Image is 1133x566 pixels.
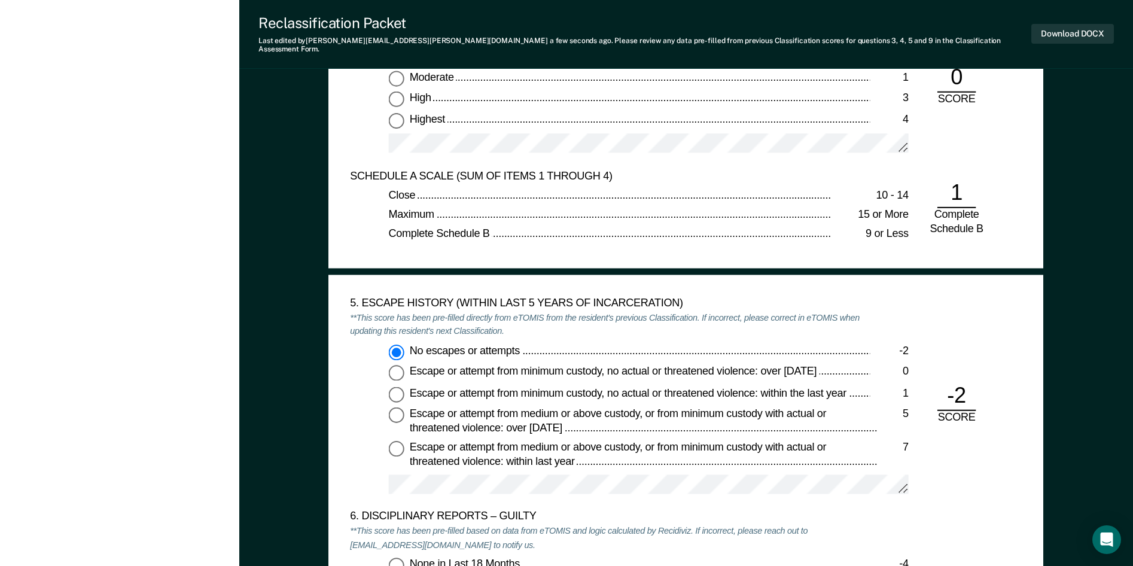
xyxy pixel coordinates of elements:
[832,208,909,222] div: 15 or More
[870,91,909,105] div: 3
[1092,525,1121,554] div: Open Intercom Messenger
[928,208,986,236] div: Complete Schedule B
[389,227,492,239] span: Complete Schedule B
[937,382,976,411] div: -2
[410,407,827,434] span: Escape or attempt from medium or above custody, or from minimum custody with actual or threatened...
[550,36,611,45] span: a few seconds ago
[389,407,404,423] input: Escape or attempt from medium or above custody, or from minimum custody with actual or threatened...
[878,441,909,455] div: 7
[832,227,909,242] div: 9 or Less
[351,525,808,550] em: **This score has been pre-filled based on data from eTOMIS and logic calculated by Recidiviz. If ...
[389,91,404,106] input: High3
[389,70,404,86] input: Moderate1
[351,510,870,524] div: 6. DISCIPLINARY REPORTS – GUILTY
[870,70,909,84] div: 1
[410,387,849,398] span: Escape or attempt from minimum custody, no actual or threatened violence: within the last year
[389,344,404,360] input: No escapes or attempts-2
[258,36,1031,54] div: Last edited by [PERSON_NAME][EMAIL_ADDRESS][PERSON_NAME][DOMAIN_NAME] . Please review any data pr...
[937,63,976,93] div: 0
[937,179,976,208] div: 1
[389,441,404,457] input: Escape or attempt from medium or above custody, or from minimum custody with actual or threatened...
[928,411,986,425] div: SCORE
[389,365,404,381] input: Escape or attempt from minimum custody, no actual or threatened violence: over [DATE]0
[870,387,909,401] div: 1
[870,112,909,127] div: 4
[351,169,870,183] div: SCHEDULE A SCALE (SUM OF ITEMS 1 THROUGH 4)
[870,365,909,379] div: 0
[351,296,870,311] div: 5. ESCAPE HISTORY (WITHIN LAST 5 YEARS OF INCARCERATION)
[389,208,437,220] span: Maximum
[410,441,827,467] span: Escape or attempt from medium or above custody, or from minimum custody with actual or threatened...
[410,365,819,377] span: Escape or attempt from minimum custody, no actual or threatened violence: over [DATE]
[832,188,909,203] div: 10 - 14
[410,112,447,124] span: Highest
[389,188,418,200] span: Close
[351,312,860,337] em: **This score has been pre-filled directly from eTOMIS from the resident's previous Classification...
[389,387,404,402] input: Escape or attempt from minimum custody, no actual or threatened violence: within the last year1
[258,14,1031,32] div: Reclassification Packet
[870,344,909,358] div: -2
[928,93,986,107] div: SCORE
[878,407,909,422] div: 5
[389,112,404,128] input: Highest4
[410,70,456,82] span: Moderate
[410,91,434,103] span: High
[410,344,522,356] span: No escapes or attempts
[1031,24,1114,44] button: Download DOCX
